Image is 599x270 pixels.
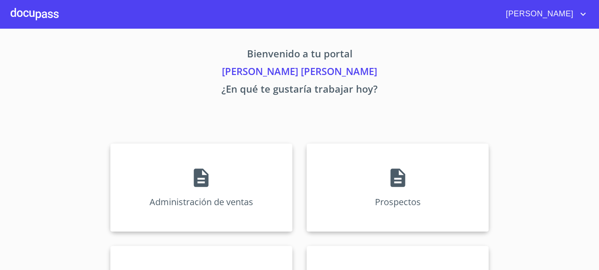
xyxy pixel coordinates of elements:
button: account of current user [499,7,588,21]
p: ¿En qué te gustaría trabajar hoy? [28,82,571,99]
span: [PERSON_NAME] [499,7,578,21]
p: Prospectos [375,196,421,208]
p: Administración de ventas [150,196,253,208]
p: [PERSON_NAME] [PERSON_NAME] [28,64,571,82]
p: Bienvenido a tu portal [28,46,571,64]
